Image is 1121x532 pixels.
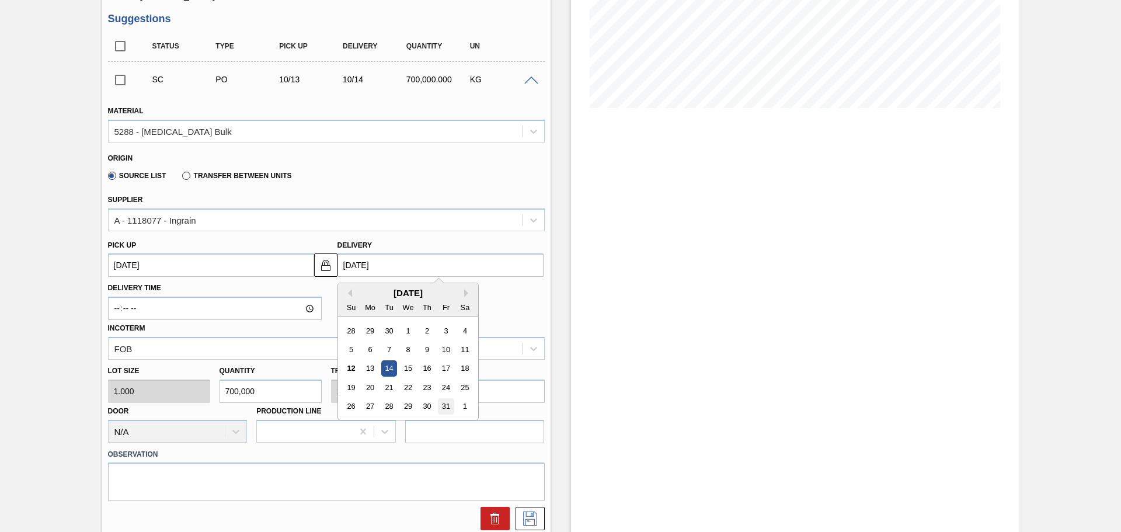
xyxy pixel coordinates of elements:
div: Tu [381,300,396,315]
div: Choose Friday, October 10th, 2025 [438,342,454,357]
div: Choose Wednesday, October 1st, 2025 [400,323,416,339]
div: Choose Wednesday, October 15th, 2025 [400,361,416,377]
label: Observation [108,446,545,463]
div: Pick up [276,42,347,50]
div: Choose Tuesday, October 21st, 2025 [381,380,396,395]
div: Choose Monday, October 27th, 2025 [362,399,378,415]
div: Choose Friday, October 17th, 2025 [438,361,454,377]
div: Su [343,300,359,315]
div: Choose Tuesday, September 30th, 2025 [381,323,396,339]
div: Sa [457,300,472,315]
button: Previous Month [344,289,352,297]
div: Choose Tuesday, October 7th, 2025 [381,342,396,357]
div: Status [149,42,220,50]
div: Quantity [403,42,474,50]
div: Choose Wednesday, October 22nd, 2025 [400,380,416,395]
div: Choose Monday, September 29th, 2025 [362,323,378,339]
div: Choose Saturday, October 4th, 2025 [457,323,472,339]
button: Next Month [464,289,472,297]
label: Material [108,107,144,115]
label: Quantity [220,367,255,375]
div: Choose Thursday, October 30th, 2025 [419,399,434,415]
label: Source List [108,172,166,180]
label: Incoterm [108,324,145,332]
div: Suggestion Created [149,75,220,84]
div: Choose Sunday, October 5th, 2025 [343,342,359,357]
div: Choose Friday, October 3rd, 2025 [438,323,454,339]
div: 700,000.000 [403,75,474,84]
label: Origin [108,154,133,162]
div: Choose Sunday, October 12th, 2025 [343,361,359,377]
div: 10/13/2025 [276,75,347,84]
div: Choose Saturday, November 1st, 2025 [457,399,472,415]
div: Th [419,300,434,315]
div: Choose Sunday, September 28th, 2025 [343,323,359,339]
label: Door [108,407,129,415]
div: A - 1118077 - Ingrain [114,215,196,225]
label: Production Line [256,407,321,415]
div: Choose Tuesday, October 28th, 2025 [381,399,396,415]
input: mm/dd/yyyy [337,253,544,277]
div: Mo [362,300,378,315]
div: Choose Monday, October 13th, 2025 [362,361,378,377]
input: mm/dd/yyyy [108,253,314,277]
div: Choose Thursday, October 23rd, 2025 [419,380,434,395]
div: Choose Sunday, October 19th, 2025 [343,380,359,395]
div: 10/14/2025 [340,75,410,84]
label: Transfer between Units [182,172,291,180]
div: Delete Suggestion [475,507,510,530]
h3: Suggestions [108,13,545,25]
label: Trucks [331,367,360,375]
label: Delivery Time [108,280,322,297]
div: Choose Thursday, October 16th, 2025 [419,361,434,377]
div: Choose Saturday, October 18th, 2025 [457,361,472,377]
div: Fr [438,300,454,315]
div: Purchase order [213,75,283,84]
div: Save Suggestion [510,507,545,530]
div: KG [467,75,538,84]
div: Type [213,42,283,50]
div: We [400,300,416,315]
div: Choose Tuesday, October 14th, 2025 [381,361,396,377]
img: locked [319,258,333,272]
div: Choose Monday, October 6th, 2025 [362,342,378,357]
label: Supplier [108,196,143,204]
label: Pick up [108,241,137,249]
div: Choose Monday, October 20th, 2025 [362,380,378,395]
div: Choose Friday, October 24th, 2025 [438,380,454,395]
label: Delivery [337,241,372,249]
div: FOB [114,343,133,353]
div: Choose Thursday, October 9th, 2025 [419,342,434,357]
label: Lot size [108,363,210,380]
div: Choose Thursday, October 2nd, 2025 [419,323,434,339]
button: locked [314,253,337,277]
div: [DATE] [338,288,478,298]
div: Choose Sunday, October 26th, 2025 [343,399,359,415]
div: Choose Saturday, October 11th, 2025 [457,342,472,357]
div: Choose Wednesday, October 8th, 2025 [400,342,416,357]
div: Choose Saturday, October 25th, 2025 [457,380,472,395]
div: UN [467,42,538,50]
div: Choose Wednesday, October 29th, 2025 [400,399,416,415]
div: Choose Friday, October 31st, 2025 [438,399,454,415]
div: month 2025-10 [342,321,474,416]
div: 5288 - [MEDICAL_DATA] Bulk [114,126,232,136]
div: Delivery [340,42,410,50]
